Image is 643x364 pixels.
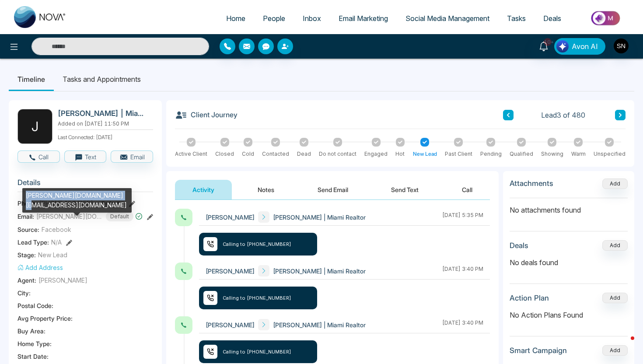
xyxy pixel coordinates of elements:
button: Add Address [17,263,63,272]
iframe: Intercom live chat [613,334,634,355]
span: Home [226,14,245,23]
a: People [254,10,294,27]
button: Add [602,345,628,356]
div: Do not contact [319,150,356,158]
h3: Action Plan [510,294,549,302]
div: Dead [297,150,311,158]
div: New Lead [413,150,437,158]
h3: Deals [510,241,528,250]
div: Unspecified [594,150,626,158]
div: Qualified [510,150,533,158]
span: [PERSON_NAME] | Miami Realtor [273,320,366,329]
span: Facebook [42,225,71,234]
span: [PERSON_NAME] | Miami Realtor [273,266,366,276]
span: Home Type : [17,339,52,348]
span: Agent: [17,276,36,285]
button: Add [602,240,628,251]
h3: Attachments [510,179,553,188]
div: Active Client [175,150,207,158]
button: Call [444,180,490,199]
img: User Avatar [614,38,629,53]
p: Added on [DATE] 11:50 PM [58,120,153,128]
span: Avg Property Price : [17,314,73,323]
span: Deals [543,14,561,23]
span: [PERSON_NAME] [38,276,87,285]
a: 10+ [533,38,554,53]
span: Stage: [17,250,36,259]
a: Email Marketing [330,10,397,27]
span: Calling to [PHONE_NUMBER] [223,294,291,302]
span: [PERSON_NAME] [206,320,255,329]
button: Send Email [300,180,366,199]
h2: [PERSON_NAME] | Miami Realtor [58,109,150,118]
div: [DATE] 5:35 PM [442,211,483,223]
button: Call [17,150,60,163]
span: [PERSON_NAME] [206,266,255,276]
div: Contacted [262,150,289,158]
span: N/A [51,238,62,247]
button: Text [64,150,107,163]
p: No attachments found [510,198,628,215]
div: Engaged [364,150,388,158]
span: Email Marketing [339,14,388,23]
h3: Client Journey [175,109,238,121]
div: J [17,109,52,144]
li: Timeline [9,67,54,91]
div: Closed [215,150,234,158]
span: Tasks [507,14,526,23]
li: Tasks and Appointments [54,67,150,91]
a: Home [217,10,254,27]
span: Email: [17,212,34,221]
div: Hot [395,150,405,158]
div: [DATE] 3:40 PM [442,265,483,276]
button: Email [111,150,153,163]
span: Inbox [303,14,321,23]
span: Phone: [17,199,37,208]
h3: Details [17,178,153,192]
button: Add [602,293,628,303]
span: [PERSON_NAME] [206,213,255,222]
span: Calling to [PHONE_NUMBER] [223,241,291,248]
button: Send Text [374,180,436,199]
span: Postal Code : [17,301,53,310]
span: Start Date : [17,352,49,361]
div: [DATE] 3:40 PM [442,319,483,330]
img: Lead Flow [556,40,569,52]
h3: Smart Campaign [510,346,567,355]
span: Add [602,179,628,187]
div: [PERSON_NAME][DOMAIN_NAME][EMAIL_ADDRESS][DOMAIN_NAME] [22,188,132,213]
span: Buy Area : [17,326,45,336]
span: People [263,14,285,23]
a: Social Media Management [397,10,498,27]
button: Activity [175,180,232,199]
span: City : [17,288,31,297]
span: [PERSON_NAME] | Miami Realtor [273,213,366,222]
a: Inbox [294,10,330,27]
a: Deals [535,10,570,27]
span: Lead Type: [17,238,49,247]
span: Social Media Management [405,14,489,23]
p: Last Connected: [DATE] [58,132,153,141]
img: Market-place.gif [574,8,638,28]
span: New Lead [38,250,67,259]
span: Source: [17,225,39,234]
a: Tasks [498,10,535,27]
span: Avon AI [572,41,598,52]
p: No Action Plans Found [510,310,628,320]
button: Notes [240,180,292,199]
div: Showing [541,150,563,158]
div: Pending [480,150,502,158]
span: Calling to [PHONE_NUMBER] [223,348,291,356]
div: Cold [242,150,254,158]
div: Warm [571,150,586,158]
p: No deals found [510,257,628,268]
img: Nova CRM Logo [14,6,66,28]
span: Lead 3 of 480 [541,110,585,120]
div: Past Client [445,150,472,158]
span: 10+ [544,38,552,46]
button: Add [602,178,628,189]
button: Avon AI [554,38,605,55]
